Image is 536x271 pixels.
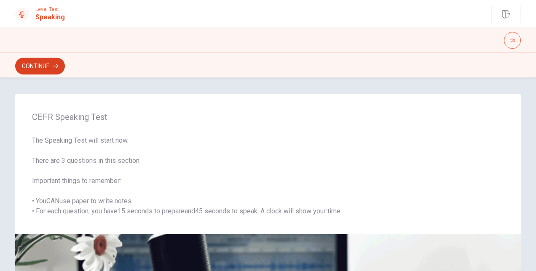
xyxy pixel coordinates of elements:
span: The Speaking Test will start now. There are 3 questions in this section. Important things to reme... [32,135,504,216]
span: Level Test [35,6,65,12]
button: Continue [15,58,65,74]
u: CAN [46,197,59,205]
span: CEFR Speaking Test [32,112,504,122]
h1: Speaking [35,12,65,22]
u: 45 seconds to speak [195,207,257,215]
u: 15 seconds to prepare [118,207,185,215]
